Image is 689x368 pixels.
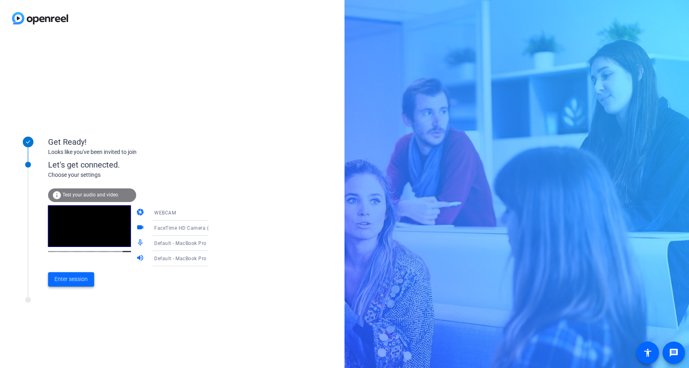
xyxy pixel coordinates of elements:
span: Test your audio and video [62,192,118,198]
span: Enter session [54,275,88,283]
div: Let's get connected. [48,159,225,171]
mat-icon: camera [136,208,146,218]
span: WEBCAM [154,210,176,216]
mat-icon: message [669,348,679,358]
div: Looks like you've been invited to join [48,148,208,156]
span: FaceTime HD Camera (D288:[DATE]) [154,224,240,231]
div: Get Ready! [48,136,208,148]
span: Default - MacBook Pro Speakers (Built-in) [154,255,251,261]
mat-icon: volume_up [136,254,146,263]
mat-icon: mic_none [136,239,146,248]
span: Default - MacBook Pro Microphone (Built-in) [154,240,257,246]
mat-icon: videocam [136,223,146,233]
button: Enter session [48,272,94,287]
mat-icon: accessibility [643,348,653,358]
mat-icon: info [52,190,62,200]
div: Choose your settings [48,171,225,179]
